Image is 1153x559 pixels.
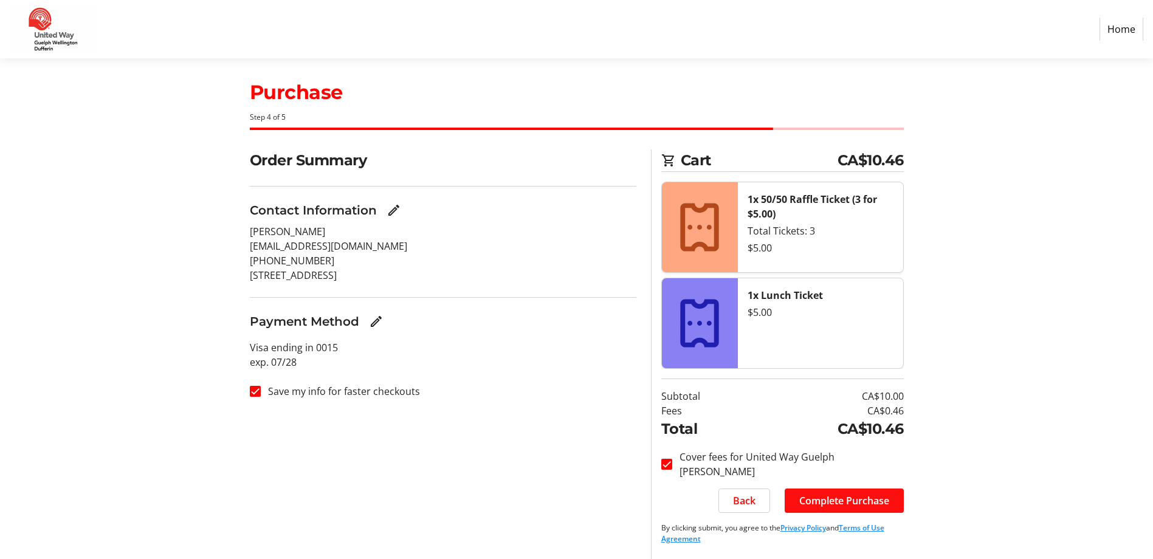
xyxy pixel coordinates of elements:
[250,268,636,283] p: [STREET_ADDRESS]
[799,493,889,508] span: Complete Purchase
[751,389,903,403] td: CA$10.00
[661,389,751,403] td: Subtotal
[250,340,636,369] p: Visa ending in 0015 exp. 07/28
[751,418,903,440] td: CA$10.46
[250,312,359,331] h3: Payment Method
[661,523,904,544] p: By clicking submit, you agree to the and
[261,384,420,399] label: Save my info for faster checkouts
[718,489,770,513] button: Back
[661,523,884,544] a: Terms of Use Agreement
[250,149,636,171] h2: Order Summary
[661,403,751,418] td: Fees
[1100,18,1143,41] a: Home
[748,224,893,238] div: Total Tickets: 3
[751,403,903,418] td: CA$0.46
[364,309,388,334] button: Edit Payment Method
[250,78,904,107] h1: Purchase
[250,224,636,239] p: [PERSON_NAME]
[250,201,377,219] h3: Contact Information
[10,5,96,53] img: United Way Guelph Wellington Dufferin's Logo
[250,239,636,253] p: [EMAIL_ADDRESS][DOMAIN_NAME]
[838,149,904,171] span: CA$10.46
[748,289,823,302] strong: 1x Lunch Ticket
[250,253,636,268] p: [PHONE_NUMBER]
[382,198,406,222] button: Edit Contact Information
[748,305,893,320] div: $5.00
[785,489,904,513] button: Complete Purchase
[250,112,904,123] div: Step 4 of 5
[681,149,838,171] span: Cart
[672,450,904,479] label: Cover fees for United Way Guelph [PERSON_NAME]
[748,241,893,255] div: $5.00
[661,418,751,440] td: Total
[780,523,826,533] a: Privacy Policy
[748,193,877,221] strong: 1x 50/50 Raffle Ticket (3 for $5.00)
[733,493,755,508] span: Back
